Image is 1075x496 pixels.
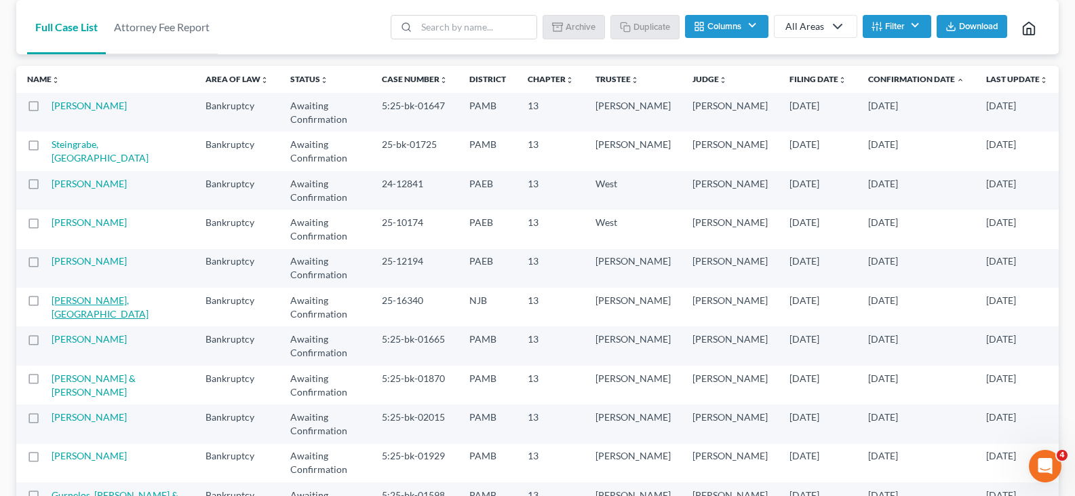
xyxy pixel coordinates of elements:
a: Confirmation Date expand_less [868,74,964,84]
td: [PERSON_NAME] [585,444,682,482]
div: All Areas [785,20,824,33]
td: Bankruptcy [195,210,279,248]
td: 13 [517,171,585,210]
td: [PERSON_NAME] [682,444,779,482]
td: [DATE] [857,171,975,210]
td: West [585,171,682,210]
td: PAEB [458,171,517,210]
a: [PERSON_NAME] [52,216,127,228]
a: Chapterunfold_more [528,74,574,84]
a: Last Updateunfold_more [986,74,1048,84]
td: [PERSON_NAME] [682,171,779,210]
td: [PERSON_NAME] [682,132,779,170]
td: Awaiting Confirmation [279,210,371,248]
td: Bankruptcy [195,288,279,326]
a: [PERSON_NAME] & [PERSON_NAME] [52,373,136,398]
a: Case Numberunfold_more [382,74,448,84]
td: [PERSON_NAME] [682,210,779,248]
a: Filing Dateunfold_more [789,74,846,84]
td: [DATE] [857,249,975,288]
td: [DATE] [975,210,1059,248]
td: 13 [517,93,585,132]
td: 13 [517,326,585,365]
td: Bankruptcy [195,444,279,482]
td: PAEB [458,210,517,248]
td: [DATE] [975,404,1059,443]
i: unfold_more [719,76,727,84]
td: [PERSON_NAME] [682,366,779,404]
i: unfold_more [566,76,574,84]
td: [PERSON_NAME] [682,93,779,132]
td: Bankruptcy [195,132,279,170]
td: Bankruptcy [195,249,279,288]
a: [PERSON_NAME] [52,255,127,267]
a: Steingrabe, [GEOGRAPHIC_DATA] [52,138,149,164]
td: Awaiting Confirmation [279,171,371,210]
td: [DATE] [779,171,857,210]
i: unfold_more [439,76,448,84]
td: [PERSON_NAME] [682,249,779,288]
td: Bankruptcy [195,404,279,443]
td: 13 [517,404,585,443]
td: [PERSON_NAME] [682,404,779,443]
td: Awaiting Confirmation [279,404,371,443]
td: [DATE] [975,93,1059,132]
td: PAMB [458,404,517,443]
td: [DATE] [857,210,975,248]
a: [PERSON_NAME] [52,100,127,111]
td: [PERSON_NAME] [585,93,682,132]
input: Search by name... [416,16,536,39]
td: PAMB [458,326,517,365]
td: 25-16340 [371,288,458,326]
td: Awaiting Confirmation [279,444,371,482]
td: [DATE] [779,366,857,404]
i: unfold_more [838,76,846,84]
td: 5:25-bk-01665 [371,326,458,365]
i: unfold_more [52,76,60,84]
td: 13 [517,366,585,404]
td: [DATE] [779,288,857,326]
a: [PERSON_NAME] [52,411,127,423]
td: [DATE] [779,326,857,365]
td: 25-12194 [371,249,458,288]
td: Bankruptcy [195,171,279,210]
a: [PERSON_NAME] [52,333,127,345]
td: PAMB [458,366,517,404]
td: [DATE] [975,132,1059,170]
td: [PERSON_NAME] [585,366,682,404]
td: [DATE] [857,93,975,132]
td: [PERSON_NAME] [585,288,682,326]
td: Awaiting Confirmation [279,288,371,326]
td: [DATE] [779,249,857,288]
a: Nameunfold_more [27,74,60,84]
td: [PERSON_NAME] [682,288,779,326]
td: 5:25-bk-01870 [371,366,458,404]
td: Awaiting Confirmation [279,132,371,170]
td: Awaiting Confirmation [279,366,371,404]
i: unfold_more [260,76,269,84]
td: [DATE] [975,288,1059,326]
td: 13 [517,444,585,482]
td: [DATE] [779,132,857,170]
td: [DATE] [975,444,1059,482]
td: 13 [517,132,585,170]
td: 13 [517,210,585,248]
td: PAMB [458,93,517,132]
td: 25-bk-01725 [371,132,458,170]
td: Bankruptcy [195,326,279,365]
span: Download [959,21,998,32]
td: 24-12841 [371,171,458,210]
td: 13 [517,288,585,326]
a: Area of Lawunfold_more [206,74,269,84]
td: [DATE] [857,132,975,170]
td: PAMB [458,132,517,170]
i: unfold_more [631,76,639,84]
td: PAEB [458,249,517,288]
td: 25-10174 [371,210,458,248]
td: Bankruptcy [195,93,279,132]
span: 4 [1057,450,1068,461]
td: Awaiting Confirmation [279,93,371,132]
td: [PERSON_NAME] [585,326,682,365]
td: [PERSON_NAME] [585,249,682,288]
td: 5:25-bk-02015 [371,404,458,443]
